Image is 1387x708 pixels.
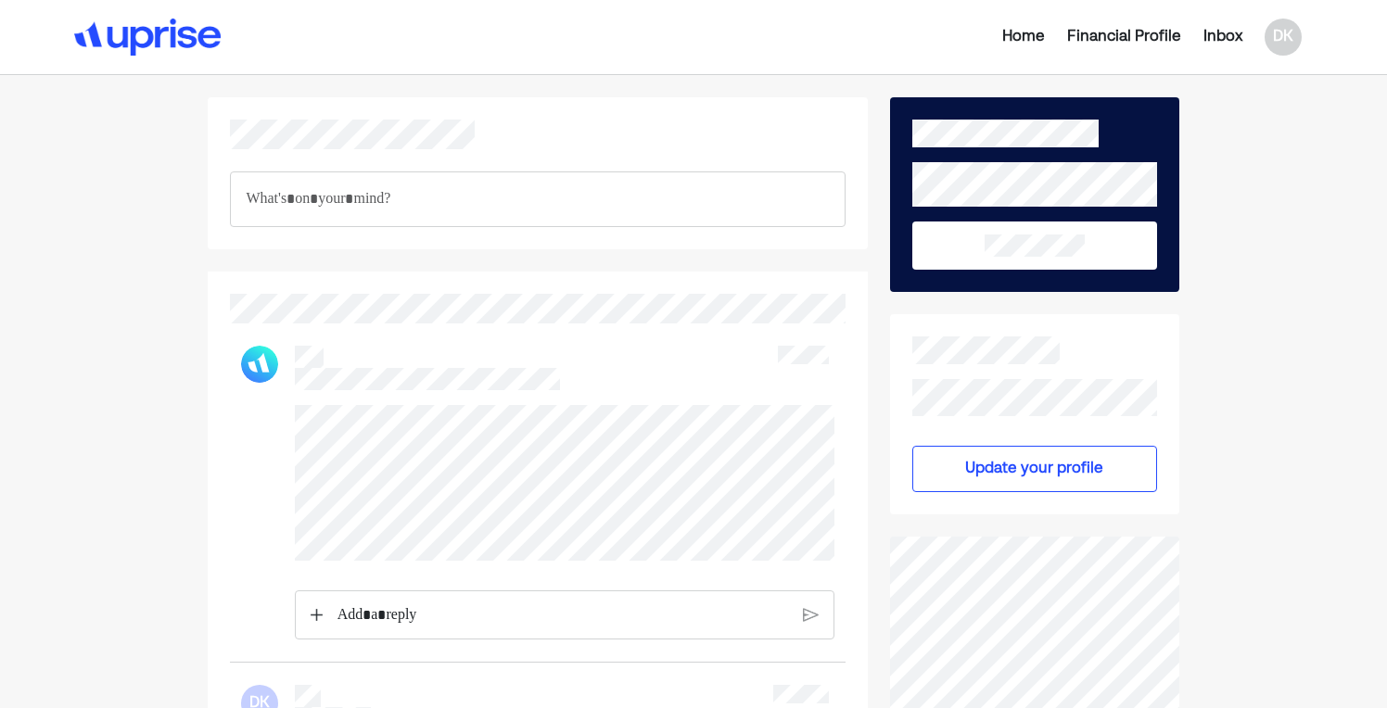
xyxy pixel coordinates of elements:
div: Home [1002,26,1045,48]
div: DK [1265,19,1302,56]
div: Rich Text Editor. Editing area: main [230,171,846,227]
div: Rich Text Editor. Editing area: main [327,591,798,639]
div: Inbox [1203,26,1242,48]
div: Financial Profile [1067,26,1181,48]
button: Update your profile [912,446,1156,492]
